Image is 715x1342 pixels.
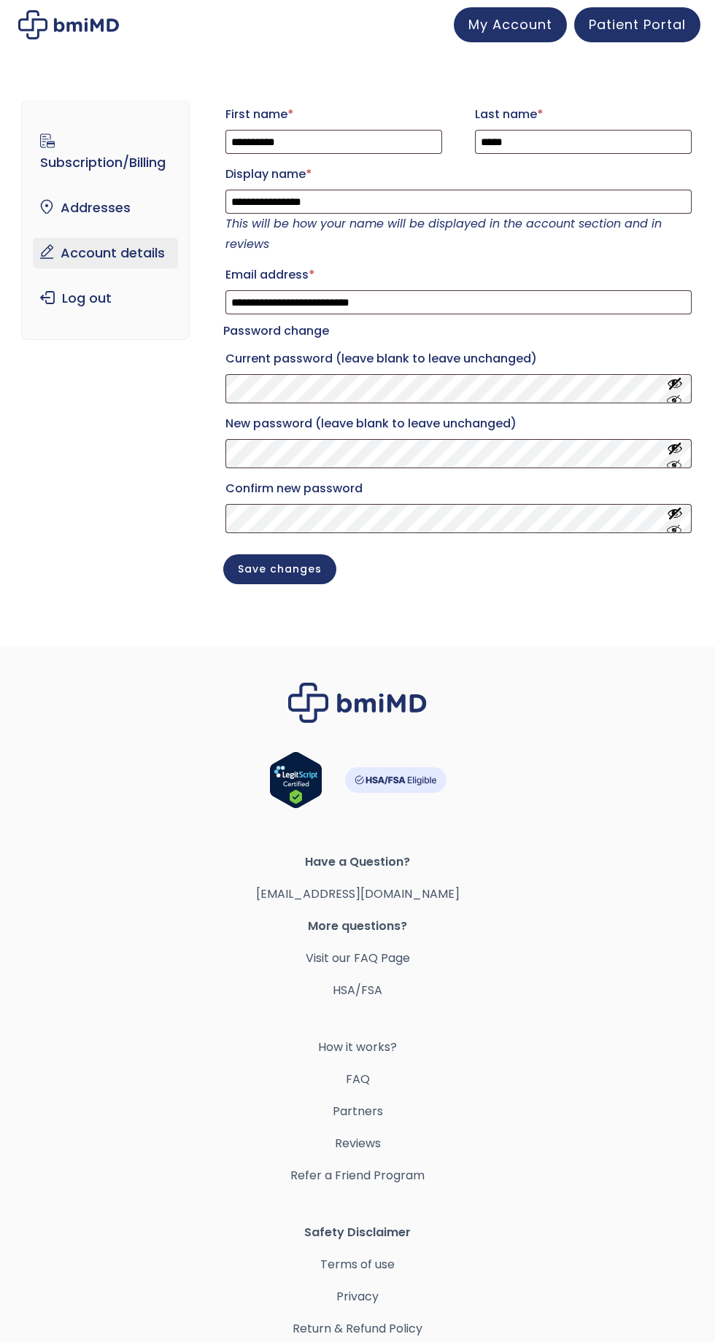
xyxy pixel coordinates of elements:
[33,283,177,314] a: Log out
[475,103,692,126] label: Last name
[225,103,442,126] label: First name
[288,683,427,723] img: Brand Logo
[225,263,692,287] label: Email address
[33,238,177,268] a: Account details
[468,15,552,34] span: My Account
[33,193,177,223] a: Addresses
[22,852,693,872] span: Have a Question?
[225,412,692,435] label: New password (leave blank to leave unchanged)
[22,1319,693,1339] a: Return & Refund Policy
[33,127,177,178] a: Subscription/Billing
[22,1101,693,1122] a: Partners
[269,751,322,809] img: Verify Approval for www.bmimd.com
[18,10,119,39] img: My account
[589,15,686,34] span: Patient Portal
[223,554,336,584] button: Save changes
[667,505,683,532] button: Show password
[22,1222,693,1243] span: Safety Disclaimer
[22,1037,693,1058] a: How it works?
[225,477,692,500] label: Confirm new password
[344,767,447,793] img: HSA-FSA
[667,376,683,403] button: Show password
[223,321,329,341] legend: Password change
[306,950,410,966] a: Visit our FAQ Page
[269,751,322,815] a: Verify LegitScript Approval for www.bmimd.com
[22,1287,693,1307] a: Privacy
[574,7,700,42] a: Patient Portal
[333,982,382,998] a: HSA/FSA
[22,1165,693,1186] a: Refer a Friend Program
[225,347,692,371] label: Current password (leave blank to leave unchanged)
[454,7,567,42] a: My Account
[667,441,683,468] button: Show password
[22,1069,693,1090] a: FAQ
[256,885,460,902] a: [EMAIL_ADDRESS][DOMAIN_NAME]
[22,916,693,936] span: More questions?
[21,101,189,340] nav: Account pages
[22,1254,693,1275] a: Terms of use
[22,1133,693,1154] a: Reviews
[225,163,692,186] label: Display name
[225,215,662,252] em: This will be how your name will be displayed in the account section and in reviews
